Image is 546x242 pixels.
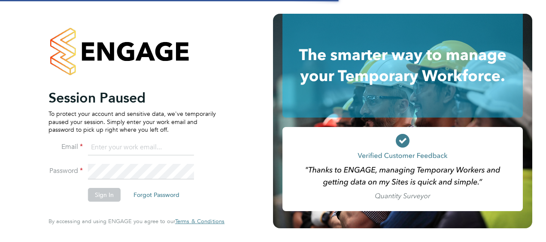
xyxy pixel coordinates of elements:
button: Forgot Password [127,188,186,202]
span: By accessing and using ENGAGE you agree to our [49,218,224,225]
h2: Session Paused [49,89,216,106]
label: Password [49,166,83,175]
a: Terms & Conditions [175,218,224,225]
button: Sign In [88,188,121,202]
label: Email [49,142,83,151]
input: Enter your work email... [88,140,194,155]
p: To protect your account and sensitive data, we've temporarily paused your session. Simply enter y... [49,110,216,133]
